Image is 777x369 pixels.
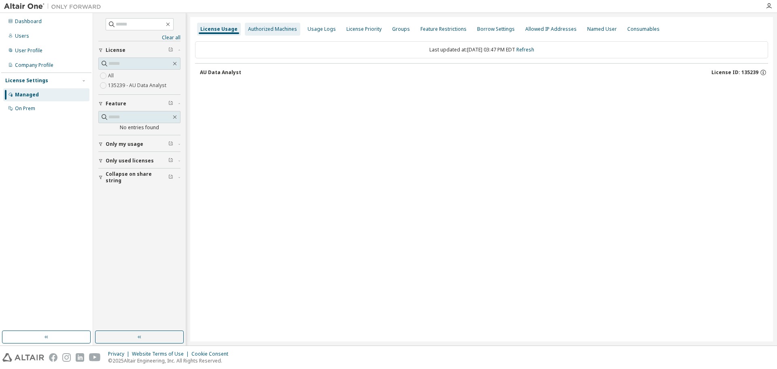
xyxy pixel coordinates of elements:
[392,26,410,32] div: Groups
[195,41,768,58] div: Last updated at: [DATE] 03:47 PM EDT
[15,62,53,68] div: Company Profile
[98,34,180,41] a: Clear all
[62,353,71,362] img: instagram.svg
[516,46,534,53] a: Refresh
[168,141,173,147] span: Clear filter
[98,41,180,59] button: License
[5,77,48,84] div: License Settings
[98,95,180,113] button: Feature
[98,135,180,153] button: Only my usage
[346,26,382,32] div: License Priority
[15,92,39,98] div: Managed
[15,105,35,112] div: On Prem
[106,47,125,53] span: License
[89,353,101,362] img: youtube.svg
[627,26,660,32] div: Consumables
[108,357,233,364] p: © 2025 Altair Engineering, Inc. All Rights Reserved.
[711,69,758,76] span: License ID: 135239
[76,353,84,362] img: linkedin.svg
[587,26,617,32] div: Named User
[108,351,132,357] div: Privacy
[200,69,241,76] div: AU Data Analyst
[108,71,115,81] label: All
[420,26,467,32] div: Feature Restrictions
[168,47,173,53] span: Clear filter
[106,158,154,164] span: Only used licenses
[15,33,29,39] div: Users
[49,353,57,362] img: facebook.svg
[106,171,168,184] span: Collapse on share string
[98,124,180,131] div: No entries found
[477,26,515,32] div: Borrow Settings
[15,18,42,25] div: Dashboard
[4,2,105,11] img: Altair One
[15,47,42,54] div: User Profile
[168,174,173,181] span: Clear filter
[200,64,768,81] button: AU Data AnalystLicense ID: 135239
[106,141,143,147] span: Only my usage
[2,353,44,362] img: altair_logo.svg
[168,158,173,164] span: Clear filter
[132,351,191,357] div: Website Terms of Use
[248,26,297,32] div: Authorized Machines
[108,81,168,90] label: 135239 - AU Data Analyst
[98,169,180,186] button: Collapse on share string
[191,351,233,357] div: Cookie Consent
[308,26,336,32] div: Usage Logs
[200,26,238,32] div: License Usage
[106,100,126,107] span: Feature
[98,152,180,170] button: Only used licenses
[525,26,577,32] div: Allowed IP Addresses
[168,100,173,107] span: Clear filter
